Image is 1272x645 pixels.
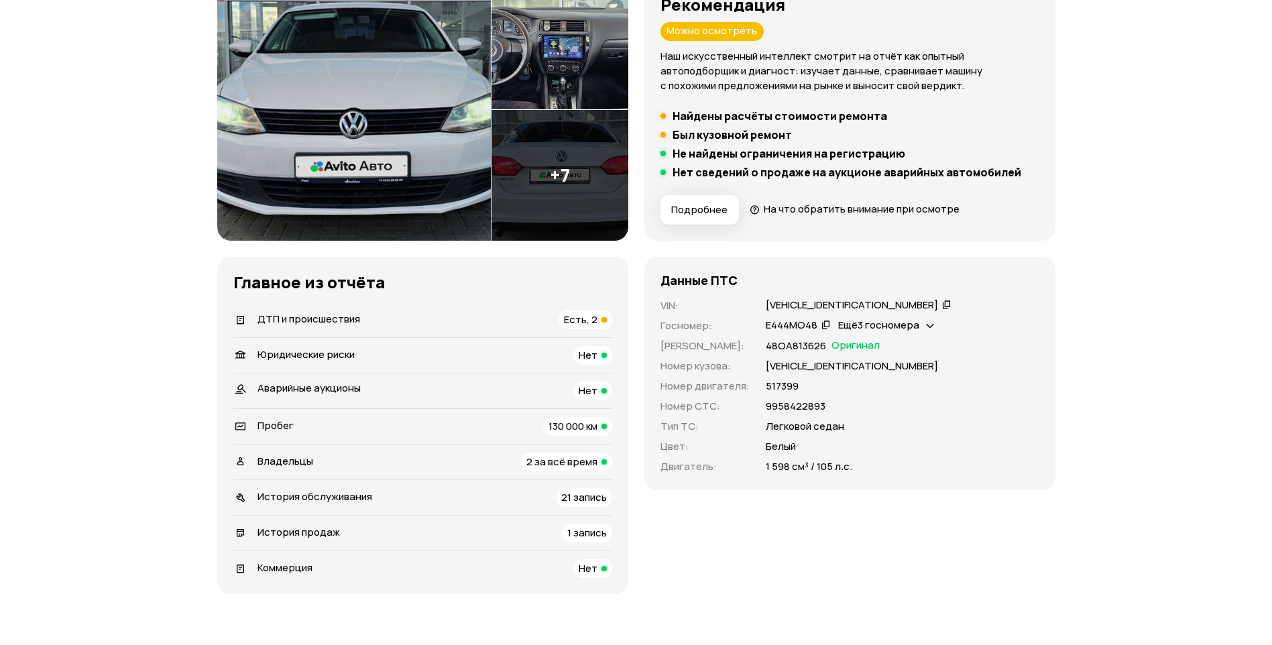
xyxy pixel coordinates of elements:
[567,526,607,540] span: 1 запись
[660,273,738,288] h4: Данные ПТС
[660,419,750,434] p: Тип ТС :
[233,273,612,292] h3: Главное из отчёта
[831,339,880,353] span: Оригинал
[257,347,355,361] span: Юридические риски
[660,399,750,414] p: Номер СТС :
[660,195,739,225] button: Подробнее
[671,203,728,217] span: Подробнее
[257,561,312,575] span: Коммерция
[673,166,1021,179] h5: Нет сведений о продаже на аукционе аварийных автомобилей
[660,339,750,353] p: [PERSON_NAME] :
[766,459,852,474] p: 1 598 см³ / 105 л.с.
[838,318,919,332] span: Ещё 3 госномера
[526,455,597,469] span: 2 за всё время
[564,312,597,327] span: Есть, 2
[766,318,817,333] div: Е444МО48
[673,147,905,160] h5: Не найдены ограничения на регистрацию
[548,419,597,433] span: 130 000 км
[766,339,826,353] p: 48ОА813626
[579,561,597,575] span: Нет
[257,489,372,504] span: История обслуживания
[750,202,960,216] a: На что обратить внимание при осмотре
[660,22,764,41] div: Можно осмотреть
[766,298,938,312] div: [VEHICLE_IDENTIFICATION_NUMBER]
[673,109,887,123] h5: Найдены расчёты стоимости ремонта
[579,348,597,362] span: Нет
[660,359,750,373] p: Номер кузова :
[766,439,796,454] p: Белый
[660,49,1039,93] p: Наш искусственный интеллект смотрит на отчёт как опытный автоподборщик и диагност: изучает данные...
[660,318,750,333] p: Госномер :
[764,202,960,216] span: На что обратить внимание при осмотре
[766,399,825,414] p: 9958422893
[660,379,750,394] p: Номер двигателя :
[257,381,361,395] span: Аварийные аукционы
[257,454,313,468] span: Владельцы
[257,312,360,326] span: ДТП и происшествия
[660,298,750,313] p: VIN :
[766,379,799,394] p: 517399
[766,419,844,434] p: Легковой седан
[660,459,750,474] p: Двигатель :
[673,128,792,141] h5: Был кузовной ремонт
[579,384,597,398] span: Нет
[257,525,340,539] span: История продаж
[660,439,750,454] p: Цвет :
[257,418,294,432] span: Пробег
[766,359,938,373] p: [VEHICLE_IDENTIFICATION_NUMBER]
[561,490,607,504] span: 21 запись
